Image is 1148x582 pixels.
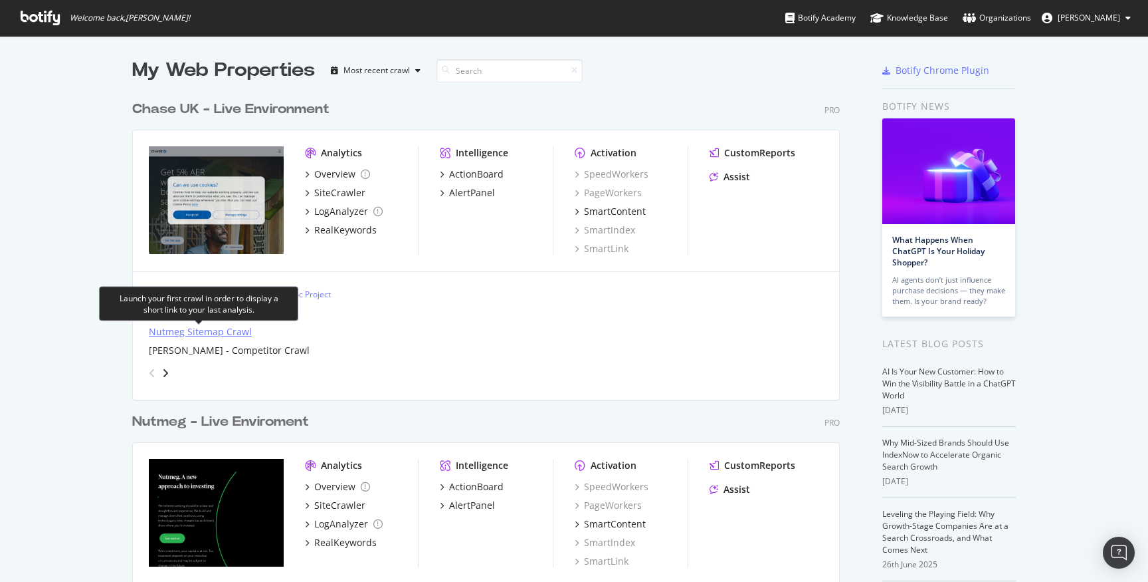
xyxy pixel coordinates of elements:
[575,223,635,237] a: SmartIndex
[326,60,426,81] button: Most recent crawl
[963,11,1031,25] div: Organizations
[314,223,377,237] div: RealKeywords
[314,536,377,549] div: RealKeywords
[1031,7,1141,29] button: [PERSON_NAME]
[1058,12,1120,23] span: Leigh Briars
[575,499,642,512] a: PageWorkers
[440,186,495,200] a: AlertPanel
[449,499,495,512] div: AlertPanel
[132,412,314,432] a: Nutmeg - Live Enviroment
[449,186,495,200] div: AlertPanel
[440,480,504,494] a: ActionBoard
[149,459,284,567] img: www.nutmeg.com/
[710,146,795,160] a: CustomReports
[882,404,1016,416] div: [DATE]
[321,146,362,160] div: Analytics
[882,559,1016,571] div: 26th June 2025
[584,517,646,531] div: SmartContent
[1103,537,1135,569] div: Open Intercom Messenger
[785,11,856,25] div: Botify Academy
[882,99,1016,114] div: Botify news
[161,366,170,380] div: angle-right
[314,517,368,531] div: LogAnalyzer
[149,344,310,357] a: [PERSON_NAME] - Competitor Crawl
[882,366,1016,401] a: AI Is Your New Customer: How to Win the Visibility Battle in a ChatGPT World
[575,536,635,549] a: SmartIndex
[724,459,795,472] div: CustomReports
[456,146,508,160] div: Intelligence
[723,483,750,496] div: Assist
[882,118,1015,224] img: What Happens When ChatGPT Is Your Holiday Shopper?
[143,363,161,384] div: angle-left
[132,100,330,119] div: Chase UK - Live Environment
[723,170,750,184] div: Assist
[710,459,795,472] a: CustomReports
[591,459,636,472] div: Activation
[449,168,504,181] div: ActionBoard
[314,499,365,512] div: SiteCrawler
[440,168,504,181] a: ActionBoard
[305,186,365,200] a: SiteCrawler
[584,205,646,218] div: SmartContent
[882,508,1008,555] a: Leveling the Playing Field: Why Growth-Stage Companies Are at a Search Crossroads, and What Comes...
[882,337,1016,351] div: Latest Blog Posts
[575,480,648,494] a: SpeedWorkers
[882,476,1016,488] div: [DATE]
[436,59,583,82] input: Search
[575,205,646,218] a: SmartContent
[343,67,410,74] div: Most recent crawl
[710,483,750,496] a: Assist
[575,168,648,181] a: SpeedWorkers
[149,325,252,339] a: Nutmeg Sitemap Crawl
[132,57,315,84] div: My Web Properties
[70,13,190,23] span: Welcome back, [PERSON_NAME] !
[314,480,355,494] div: Overview
[892,275,1005,307] div: AI agents don’t just influence purchase decisions — they make them. Is your brand ready?
[591,146,636,160] div: Activation
[149,146,284,254] img: https://www.chase.co.uk
[314,205,368,218] div: LogAnalyzer
[870,11,948,25] div: Knowledge Base
[575,517,646,531] a: SmartContent
[575,186,642,200] a: PageWorkers
[305,205,383,218] a: LogAnalyzer
[882,437,1009,472] a: Why Mid-Sized Brands Should Use IndexNow to Accelerate Organic Search Growth
[314,186,365,200] div: SiteCrawler
[724,146,795,160] div: CustomReports
[456,459,508,472] div: Intelligence
[110,292,287,315] div: Launch your first crawl in order to display a short link to your last analysis.
[440,499,495,512] a: AlertPanel
[305,536,377,549] a: RealKeywords
[305,480,370,494] a: Overview
[575,555,628,568] a: SmartLink
[305,517,383,531] a: LogAnalyzer
[896,64,989,77] div: Botify Chrome Plugin
[710,170,750,184] a: Assist
[305,499,365,512] a: SiteCrawler
[892,234,985,268] a: What Happens When ChatGPT Is Your Holiday Shopper?
[575,242,628,255] a: SmartLink
[314,168,355,181] div: Overview
[882,64,989,77] a: Botify Chrome Plugin
[321,459,362,472] div: Analytics
[449,480,504,494] div: ActionBoard
[824,104,840,116] div: Pro
[305,223,377,237] a: RealKeywords
[824,417,840,428] div: Pro
[132,412,309,432] div: Nutmeg - Live Enviroment
[132,100,335,119] a: Chase UK - Live Environment
[305,168,370,181] a: Overview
